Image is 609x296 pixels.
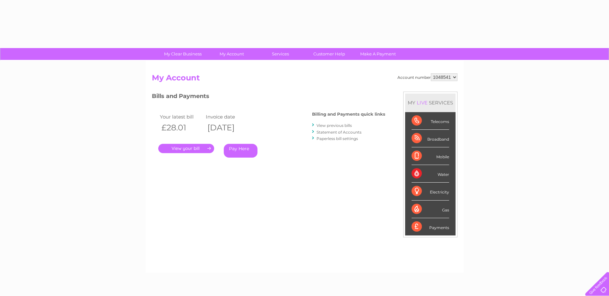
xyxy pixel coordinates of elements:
[415,100,429,106] div: LIVE
[158,112,204,121] td: Your latest bill
[158,144,214,153] a: .
[317,123,352,128] a: View previous bills
[152,92,385,103] h3: Bills and Payments
[317,130,361,135] a: Statement of Accounts
[303,48,356,60] a: Customer Help
[224,144,257,158] a: Pay Here
[204,112,250,121] td: Invoice date
[412,112,449,130] div: Telecoms
[405,94,456,112] div: MY SERVICES
[312,112,385,117] h4: Billing and Payments quick links
[158,121,204,134] th: £28.01
[412,201,449,218] div: Gas
[412,165,449,183] div: Water
[254,48,307,60] a: Services
[204,121,250,134] th: [DATE]
[412,218,449,235] div: Payments
[412,183,449,200] div: Electricity
[412,130,449,147] div: Broadband
[397,73,457,81] div: Account number
[352,48,405,60] a: Make A Payment
[205,48,258,60] a: My Account
[152,73,457,86] h2: My Account
[412,147,449,165] div: Mobile
[317,136,358,141] a: Paperless bill settings
[156,48,209,60] a: My Clear Business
